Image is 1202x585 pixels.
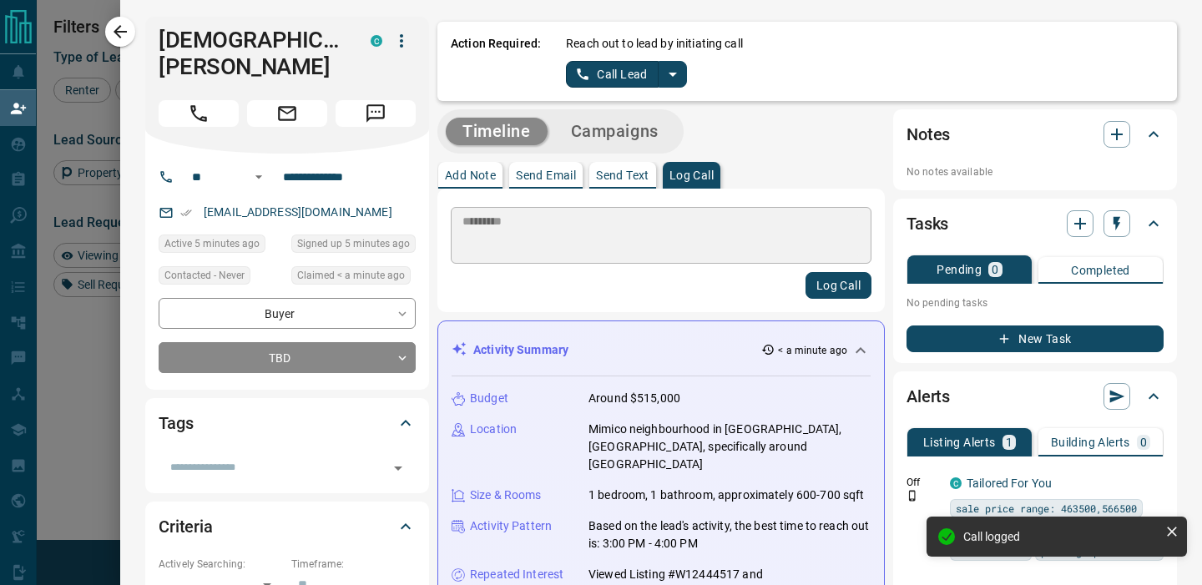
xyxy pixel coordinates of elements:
[159,235,283,258] div: Tue Oct 14 2025
[907,475,940,490] p: Off
[588,487,864,504] p: 1 bedroom, 1 bathroom, approximately 600-700 sqft
[1051,436,1130,448] p: Building Alerts
[963,530,1159,543] div: Call logged
[247,100,327,127] span: Email
[1006,436,1013,448] p: 1
[588,517,871,552] p: Based on the lead's activity, the best time to reach out is: 3:00 PM - 4:00 PM
[566,35,743,53] p: Reach out to lead by initiating call
[336,100,416,127] span: Message
[806,272,871,299] button: Log Call
[554,118,675,145] button: Campaigns
[180,207,192,219] svg: Email Verified
[669,169,714,181] p: Log Call
[473,341,568,359] p: Activity Summary
[956,500,1137,517] span: sale price range: 463500,566500
[159,557,283,572] p: Actively Searching:
[907,376,1164,416] div: Alerts
[159,100,239,127] span: Call
[159,27,346,80] h1: [DEMOGRAPHIC_DATA][PERSON_NAME]
[470,390,508,407] p: Budget
[291,235,416,258] div: Tue Oct 14 2025
[967,477,1052,490] a: Tailored For You
[159,342,416,373] div: TBD
[297,267,405,284] span: Claimed < a minute ago
[907,325,1164,352] button: New Task
[446,118,548,145] button: Timeline
[566,61,659,88] button: Call Lead
[907,114,1164,154] div: Notes
[778,343,847,358] p: < a minute ago
[596,169,649,181] p: Send Text
[159,410,193,436] h2: Tags
[1140,436,1147,448] p: 0
[249,167,269,187] button: Open
[371,35,382,47] div: condos.ca
[907,204,1164,244] div: Tasks
[297,235,410,252] span: Signed up 5 minutes ago
[907,121,950,148] h2: Notes
[445,169,496,181] p: Add Note
[452,335,871,366] div: Activity Summary< a minute ago
[470,566,563,583] p: Repeated Interest
[907,210,948,237] h2: Tasks
[950,477,962,489] div: condos.ca
[470,421,517,438] p: Location
[907,290,1164,315] p: No pending tasks
[159,507,416,547] div: Criteria
[470,487,542,504] p: Size & Rooms
[164,267,245,284] span: Contacted - Never
[1071,265,1130,276] p: Completed
[907,490,918,502] svg: Push Notification Only
[291,557,416,572] p: Timeframe:
[164,235,260,252] span: Active 5 minutes ago
[470,517,552,535] p: Activity Pattern
[907,164,1164,179] p: No notes available
[204,205,392,219] a: [EMAIL_ADDRESS][DOMAIN_NAME]
[588,421,871,473] p: Mimico neighbourhood in [GEOGRAPHIC_DATA], [GEOGRAPHIC_DATA], specifically around [GEOGRAPHIC_DATA]
[907,383,950,410] h2: Alerts
[159,513,213,540] h2: Criteria
[588,390,680,407] p: Around $515,000
[992,264,998,275] p: 0
[159,298,416,329] div: Buyer
[451,35,541,88] p: Action Required:
[923,436,996,448] p: Listing Alerts
[386,456,410,480] button: Open
[937,264,982,275] p: Pending
[566,61,687,88] div: split button
[159,403,416,443] div: Tags
[516,169,576,181] p: Send Email
[291,266,416,290] div: Tue Oct 14 2025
